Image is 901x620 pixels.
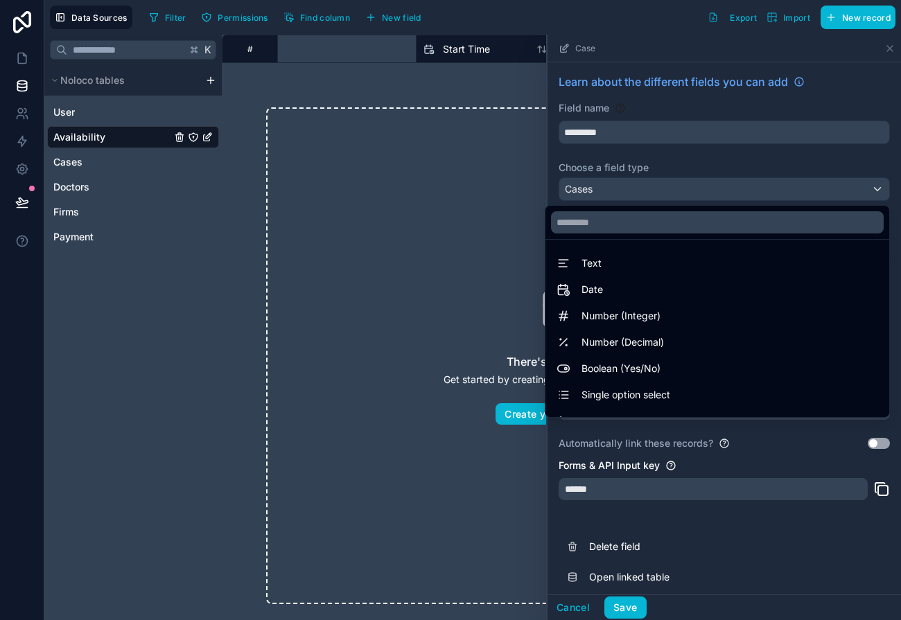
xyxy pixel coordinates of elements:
span: Date [581,281,603,298]
button: Permissions [196,7,272,28]
a: Availability [53,130,171,144]
button: Create your first record [496,403,627,425]
span: Payment [53,230,94,244]
button: Filter [143,7,191,28]
span: Filter [165,12,186,23]
div: Firms [47,201,219,223]
a: Firms [53,205,171,219]
div: Doctors [47,176,219,198]
span: Permissions [218,12,268,23]
h2: There's nothing here [507,353,617,370]
a: Cases [53,155,171,169]
span: Firms [53,205,79,219]
a: Permissions [196,7,278,28]
span: K [203,45,213,55]
span: Text [581,255,602,272]
a: User [53,105,171,119]
div: Availability [47,126,219,148]
button: New field [360,7,426,28]
div: Cases [47,151,219,173]
span: Number (Integer) [581,308,661,324]
a: Payment [53,230,171,244]
button: Noloco tables [47,71,200,90]
span: New field [382,12,421,23]
button: New record [821,6,895,29]
span: Noloco tables [60,73,125,87]
span: Number (Decimal) [581,334,664,351]
span: Import [783,12,810,23]
span: Availability [53,130,105,144]
button: Export [703,6,762,29]
a: New record [815,6,895,29]
div: Payment [47,226,219,248]
button: Import [762,6,815,29]
span: Find column [300,12,350,23]
button: Find column [279,7,355,28]
span: User [53,105,75,119]
button: Data Sources [50,6,132,29]
span: New record [842,12,891,23]
span: Multiple option select [581,413,679,429]
span: Single option select [581,387,670,403]
div: User [47,101,219,123]
span: Doctors [53,180,89,194]
span: Start Time [443,42,490,56]
span: Data Sources [71,12,128,23]
span: Export [730,12,757,23]
span: Cases [53,155,82,169]
span: Boolean (Yes/No) [581,360,661,377]
div: # [233,44,267,54]
a: Doctors [53,180,171,194]
p: Get started by creating your first record in this table [444,373,680,387]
